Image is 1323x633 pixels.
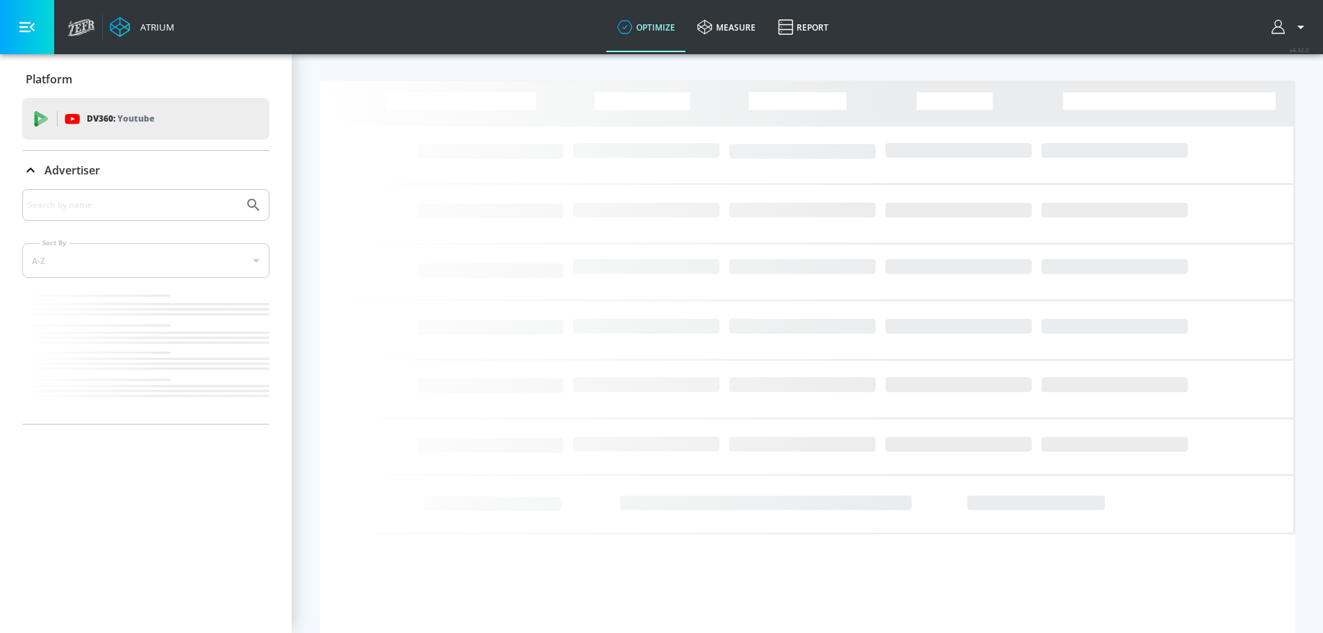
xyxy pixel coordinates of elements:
[606,2,686,52] a: optimize
[1290,46,1309,54] span: v 4.32.0
[40,238,69,247] label: Sort By
[87,111,154,126] p: DV360:
[22,243,269,278] div: A-Z
[110,17,174,38] a: Atrium
[28,196,238,214] input: Search by name
[767,2,840,52] a: Report
[22,151,269,190] div: Advertiser
[22,98,269,140] div: DV360: Youtube
[22,289,269,424] nav: list of Advertiser
[22,60,269,99] div: Platform
[26,72,72,87] p: Platform
[686,2,767,52] a: measure
[22,189,269,424] div: Advertiser
[44,163,100,178] p: Advertiser
[135,21,174,33] div: Atrium
[117,111,154,126] p: Youtube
